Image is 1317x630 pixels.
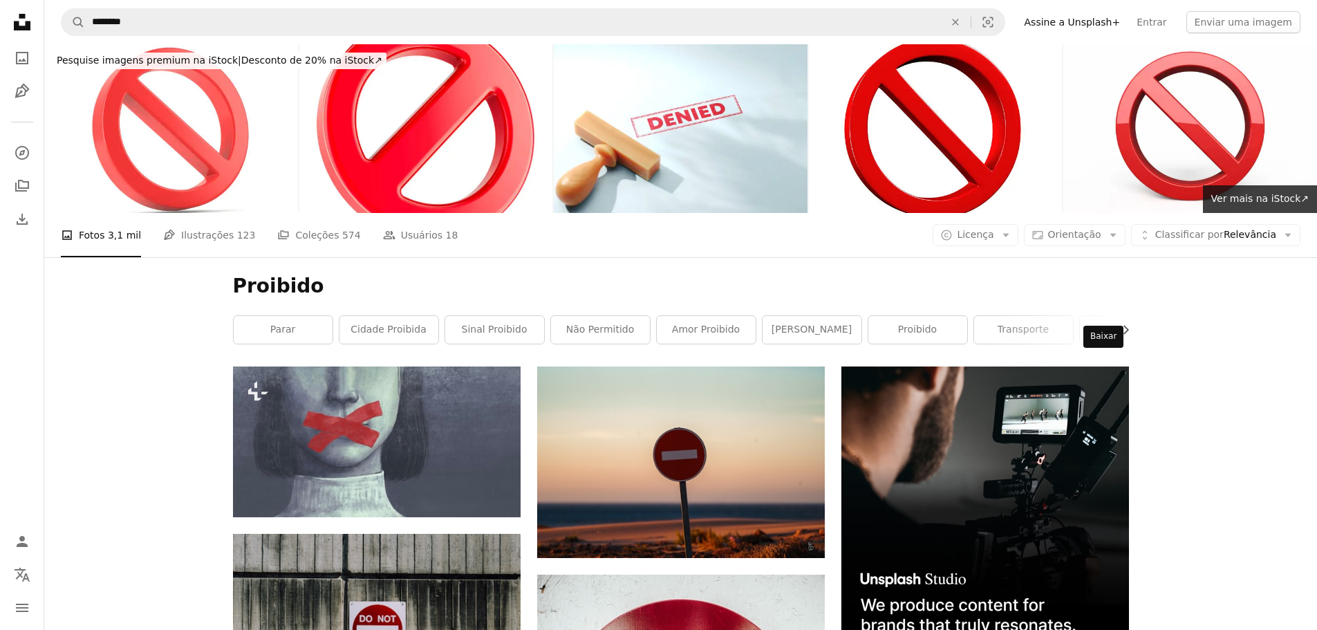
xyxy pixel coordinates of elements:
button: Licença [933,224,1018,246]
img: Sinal proibido, símbolo de proibição. Renderização 3D [299,44,553,213]
img: nenhuma renderização de símbolo de sinal [1063,44,1317,213]
img: Denied Stamp [554,44,807,213]
a: Entrar / Cadastrar-se [8,528,36,555]
div: Desconto de 20% na iStock ↗ [53,53,386,69]
form: Pesquise conteúdo visual em todo o site [61,8,1005,36]
span: Pesquise imagens premium na iStock | [57,55,241,66]
button: Idioma [8,561,36,589]
a: sinal [1080,316,1179,344]
span: Ver mais na iStock ↗ [1211,193,1309,204]
span: Licença [957,229,993,240]
button: Pesquise na Unsplash [62,9,85,35]
img: Vermelho sem sinal em um fundo branco [44,44,298,213]
a: proibido [868,316,967,344]
a: Ver mais na iStock↗ [1203,185,1317,213]
a: Pesquise imagens premium na iStock|Desconto de 20% na iStock↗ [44,44,395,77]
a: Conceito ideia liberdade de expressão liberdade de expressão democracia feminismo e censurado, pi... [233,435,521,447]
div: Baixar [1083,326,1123,348]
a: uma placa de rua vermelha sentada na beira de uma estrada [537,456,825,468]
span: Classificar por [1155,229,1224,240]
a: Amor Proibido [657,316,756,344]
a: Usuários 18 [383,213,458,257]
a: Cidade Proibida [339,316,438,344]
a: Ilustrações 123 [163,213,255,257]
a: Coleções 574 [277,213,360,257]
a: Assine a Unsplash+ [1016,11,1129,33]
a: sinal proibido [445,316,544,344]
a: Histórico de downloads [8,205,36,233]
button: Pesquisa visual [971,9,1005,35]
span: 18 [446,228,458,243]
button: Orientação [1024,224,1125,246]
img: Conceito ideia liberdade de expressão liberdade de expressão democracia feminismo e censurado, pi... [233,367,521,517]
img: 3 d Placa de proibido em branco [809,44,1063,213]
a: Início — Unsplash [8,8,36,39]
a: transporte [974,316,1073,344]
img: uma placa de rua vermelha sentada na beira de uma estrada [537,367,825,558]
a: não permitido [551,316,650,344]
a: Coleções [8,172,36,200]
a: Ilustrações [8,77,36,105]
span: Relevância [1155,228,1276,242]
a: Entrar [1128,11,1175,33]
button: Menu [8,594,36,622]
a: Explorar [8,139,36,167]
button: Enviar uma imagem [1186,11,1300,33]
button: rolar lista para a direita [1113,316,1129,344]
button: Limpar [940,9,971,35]
span: Orientação [1048,229,1101,240]
span: 574 [342,228,361,243]
h1: Proibido [233,274,1129,299]
button: Classificar porRelevância [1131,224,1300,246]
span: 123 [237,228,256,243]
a: Fotos [8,44,36,72]
a: parar [234,316,333,344]
a: [PERSON_NAME] [763,316,861,344]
